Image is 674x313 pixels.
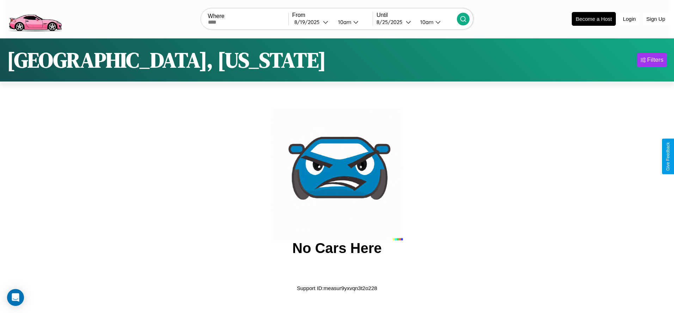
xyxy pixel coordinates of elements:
label: From [292,12,373,18]
p: Support ID: measur9yxvqn3t2o228 [297,283,377,293]
button: Sign Up [643,12,669,25]
h2: No Cars Here [292,240,381,256]
button: 8/19/2025 [292,18,332,26]
button: 10am [332,18,373,26]
img: logo [5,4,65,33]
div: Give Feedback [666,142,670,171]
div: Open Intercom Messenger [7,289,24,306]
label: Until [376,12,457,18]
div: 10am [335,19,353,25]
div: 8 / 19 / 2025 [294,19,323,25]
button: Filters [637,53,667,67]
button: Login [619,12,639,25]
div: 8 / 25 / 2025 [376,19,406,25]
div: 10am [417,19,435,25]
h1: [GEOGRAPHIC_DATA], [US_STATE] [7,46,326,74]
div: Filters [647,56,663,64]
button: Become a Host [572,12,616,26]
label: Where [208,13,288,19]
button: 10am [415,18,457,26]
img: car [271,108,403,240]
